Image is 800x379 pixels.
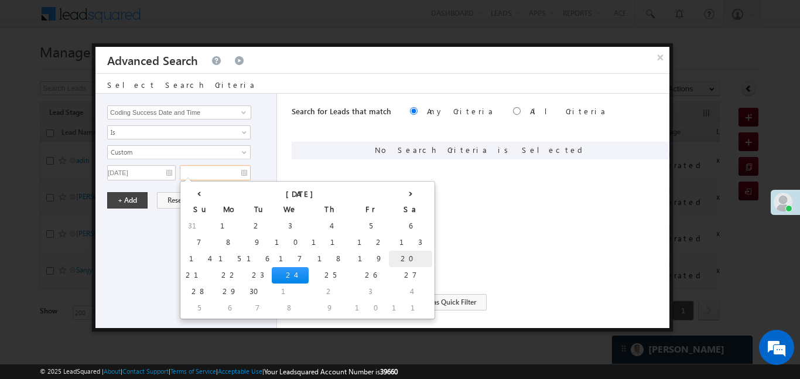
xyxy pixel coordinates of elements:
th: Th [309,202,352,218]
span: Custom [108,147,235,158]
td: 21 [183,267,216,284]
td: 9 [244,234,272,251]
span: 39660 [380,367,398,376]
span: Select Search Criteria [107,80,256,90]
td: 17 [272,251,309,267]
td: 4 [309,218,352,234]
td: 22 [216,267,244,284]
th: › [389,184,432,202]
td: 20 [389,251,432,267]
a: Contact Support [122,367,169,375]
span: Search for Leads that match [292,106,391,116]
td: 11 [389,300,432,316]
td: 26 [352,267,389,284]
div: Minimize live chat window [192,6,220,34]
span: Your Leadsquared Account Number is [264,367,398,376]
td: 16 [244,251,272,267]
span: © 2025 LeadSquared | | | | | [40,366,398,377]
a: Show All Items [235,107,249,118]
td: 19 [352,251,389,267]
td: 13 [389,234,432,251]
th: Tu [244,202,272,218]
label: All Criteria [530,106,607,116]
a: About [104,367,121,375]
a: Terms of Service [170,367,216,375]
label: Any Criteria [427,106,494,116]
td: 30 [244,284,272,300]
td: 5 [183,300,216,316]
div: Chat with us now [61,62,197,77]
td: 2 [309,284,352,300]
button: Save as Quick Filter [406,294,487,310]
td: 12 [352,234,389,251]
td: 5 [352,218,389,234]
td: 24 [272,267,309,284]
em: Start Chat [159,295,213,310]
td: 18 [309,251,352,267]
td: 7 [244,300,272,316]
th: ‹ [183,184,216,202]
th: Fr [352,202,389,218]
td: 1 [272,284,309,300]
a: Acceptable Use [218,367,262,375]
td: 11 [309,234,352,251]
td: 14 [183,251,216,267]
button: Reset [157,192,194,209]
td: 2 [244,218,272,234]
td: 28 [183,284,216,300]
img: d_60004797649_company_0_60004797649 [20,62,49,77]
td: 8 [216,234,244,251]
td: 8 [272,300,309,316]
td: 1 [216,218,244,234]
td: 7 [183,234,216,251]
td: 9 [309,300,352,316]
a: Custom [107,145,251,159]
td: 6 [389,218,432,234]
th: Sa [389,202,432,218]
td: 25 [309,267,352,284]
input: Type to Search [107,105,251,119]
td: 10 [272,234,309,251]
td: 29 [216,284,244,300]
button: × [651,47,669,67]
h3: Advanced Search [107,47,198,73]
td: 6 [216,300,244,316]
textarea: Type your message and hit 'Enter' [15,108,214,285]
th: [DATE] [216,184,389,202]
td: 3 [272,218,309,234]
button: + Add [107,192,148,209]
th: Su [183,202,216,218]
th: We [272,202,309,218]
td: 10 [352,300,389,316]
td: 4 [389,284,432,300]
th: Mo [216,202,244,218]
div: No Search Criteria is Selected [292,142,669,159]
td: 15 [216,251,244,267]
td: 23 [244,267,272,284]
a: Is [107,125,251,139]
td: 3 [352,284,389,300]
td: 31 [183,218,216,234]
span: Is [108,127,235,138]
td: 27 [389,267,432,284]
